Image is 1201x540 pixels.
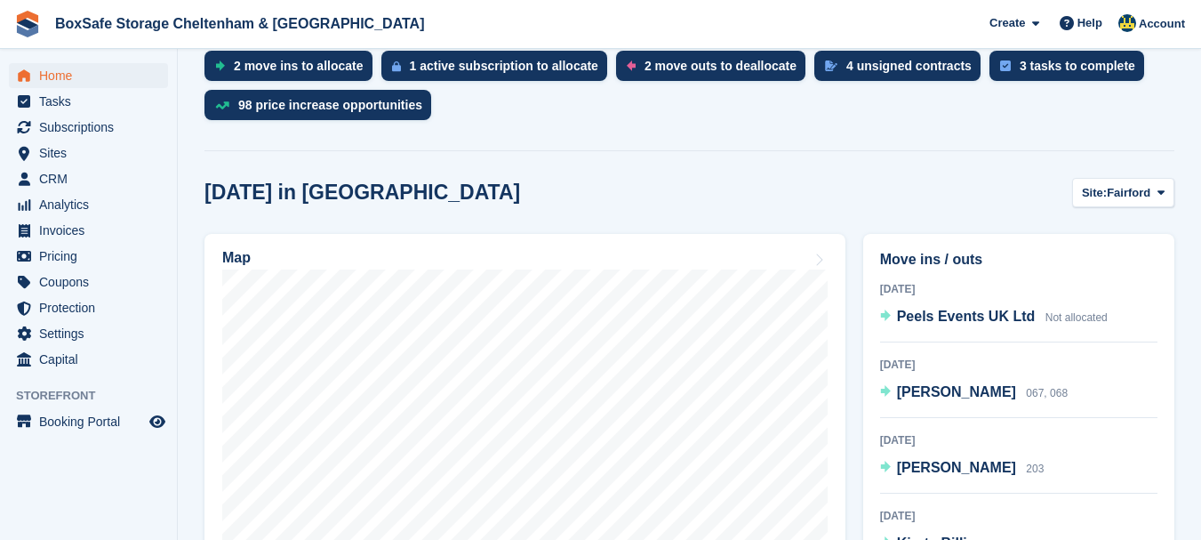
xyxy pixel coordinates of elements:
[204,90,440,129] a: 98 price increase opportunities
[814,51,989,90] a: 4 unsigned contracts
[880,249,1157,270] h2: Move ins / outs
[645,59,797,73] div: 2 move outs to deallocate
[9,295,168,320] a: menu
[410,59,598,73] div: 1 active subscription to allocate
[897,460,1016,475] span: [PERSON_NAME]
[989,14,1025,32] span: Create
[204,51,381,90] a: 2 move ins to allocate
[9,218,168,243] a: menu
[39,321,146,346] span: Settings
[14,11,41,37] img: stora-icon-8386f47178a22dfd0bd8f6a31ec36ba5ce8667c1dd55bd0f319d3a0aa187defe.svg
[215,101,229,109] img: price_increase_opportunities-93ffe204e8149a01c8c9dc8f82e8f89637d9d84a8eef4429ea346261dce0b2c0.svg
[39,270,146,294] span: Coupons
[234,59,364,73] div: 2 move ins to allocate
[880,382,1068,405] a: [PERSON_NAME] 067, 068
[897,309,1036,324] span: Peels Events UK Ltd
[1026,463,1044,475] span: 203
[1026,387,1068,399] span: 067, 068
[39,218,146,243] span: Invoices
[381,51,616,90] a: 1 active subscription to allocate
[880,457,1045,480] a: [PERSON_NAME] 203
[238,98,422,112] div: 98 price increase opportunities
[9,321,168,346] a: menu
[989,51,1153,90] a: 3 tasks to complete
[880,508,1157,524] div: [DATE]
[39,141,146,165] span: Sites
[39,89,146,114] span: Tasks
[39,244,146,269] span: Pricing
[9,89,168,114] a: menu
[39,63,146,88] span: Home
[880,306,1108,329] a: Peels Events UK Ltd Not allocated
[1077,14,1102,32] span: Help
[1072,178,1174,207] button: Site: Fairford
[9,63,168,88] a: menu
[825,60,837,71] img: contract_signature_icon-13c848040528278c33f63329250d36e43548de30e8caae1d1a13099fd9432cc5.svg
[880,281,1157,297] div: [DATE]
[9,244,168,269] a: menu
[392,60,401,72] img: active_subscription_to_allocate_icon-d502201f5373d7db506a760aba3b589e785aa758c864c3986d89f69b8ff3...
[627,60,636,71] img: move_outs_to_deallocate_icon-f764333ba52eb49d3ac5e1228854f67142a1ed5810a6f6cc68b1a99e826820c5.svg
[9,192,168,217] a: menu
[48,9,431,38] a: BoxSafe Storage Cheltenham & [GEOGRAPHIC_DATA]
[39,192,146,217] span: Analytics
[9,141,168,165] a: menu
[147,411,168,432] a: Preview store
[39,347,146,372] span: Capital
[1045,311,1108,324] span: Not allocated
[1000,60,1011,71] img: task-75834270c22a3079a89374b754ae025e5fb1db73e45f91037f5363f120a921f8.svg
[9,115,168,140] a: menu
[204,181,520,205] h2: [DATE] in [GEOGRAPHIC_DATA]
[9,270,168,294] a: menu
[215,60,225,71] img: move_ins_to_allocate_icon-fdf77a2bb77ea45bf5b3d319d69a93e2d87916cf1d5bf7949dd705db3b84f3ca.svg
[222,250,251,266] h2: Map
[1020,59,1135,73] div: 3 tasks to complete
[880,432,1157,448] div: [DATE]
[39,409,146,434] span: Booking Portal
[9,166,168,191] a: menu
[39,295,146,320] span: Protection
[39,115,146,140] span: Subscriptions
[1139,15,1185,33] span: Account
[846,59,972,73] div: 4 unsigned contracts
[1118,14,1136,32] img: Kim Virabi
[897,384,1016,399] span: [PERSON_NAME]
[1107,184,1150,202] span: Fairford
[880,357,1157,373] div: [DATE]
[616,51,814,90] a: 2 move outs to deallocate
[39,166,146,191] span: CRM
[9,409,168,434] a: menu
[16,387,177,405] span: Storefront
[9,347,168,372] a: menu
[1082,184,1107,202] span: Site:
